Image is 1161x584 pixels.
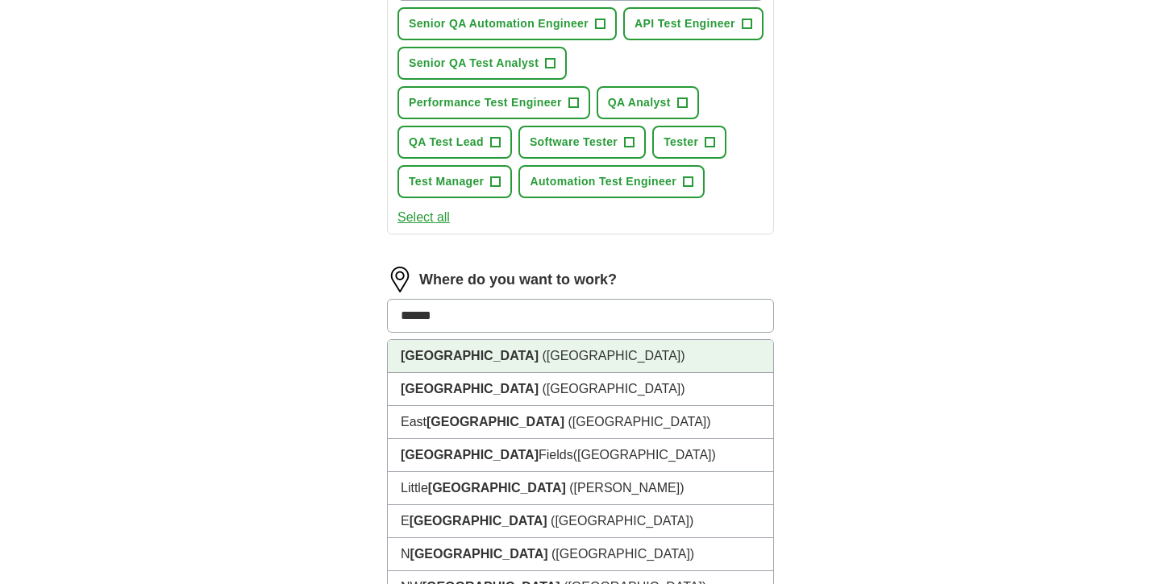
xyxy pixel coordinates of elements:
[401,382,539,396] strong: [GEOGRAPHIC_DATA]
[388,505,773,538] li: E
[397,165,512,198] button: Test Manager
[652,126,726,159] button: Tester
[397,208,450,227] button: Select all
[409,94,562,111] span: Performance Test Engineer
[635,15,735,32] span: API Test Engineer
[410,547,548,561] strong: [GEOGRAPHIC_DATA]
[397,86,590,119] button: Performance Test Engineer
[573,448,716,462] span: ([GEOGRAPHIC_DATA])
[664,134,698,151] span: Tester
[388,472,773,505] li: Little
[397,47,567,80] button: Senior QA Test Analyst
[397,126,512,159] button: QA Test Lead
[518,165,705,198] button: Automation Test Engineer
[397,7,617,40] button: Senior QA Automation Engineer
[387,267,413,292] img: location.png
[608,94,671,111] span: QA Analyst
[568,415,710,429] span: ([GEOGRAPHIC_DATA])
[551,547,694,561] span: ([GEOGRAPHIC_DATA])
[518,126,646,159] button: Software Tester
[410,514,547,528] strong: [GEOGRAPHIC_DATA]
[569,481,684,495] span: ([PERSON_NAME])
[419,269,617,291] label: Where do you want to work?
[409,134,484,151] span: QA Test Lead
[388,406,773,439] li: East
[388,439,773,472] li: Fields
[388,538,773,571] li: N
[597,86,699,119] button: QA Analyst
[623,7,764,40] button: API Test Engineer
[428,481,566,495] strong: [GEOGRAPHIC_DATA]
[409,55,539,72] span: Senior QA Test Analyst
[530,134,618,151] span: Software Tester
[530,173,676,190] span: Automation Test Engineer
[409,173,484,190] span: Test Manager
[409,15,589,32] span: Senior QA Automation Engineer
[401,349,539,362] strong: [GEOGRAPHIC_DATA]
[427,415,564,429] strong: [GEOGRAPHIC_DATA]
[401,448,539,462] strong: [GEOGRAPHIC_DATA]
[542,382,685,396] span: ([GEOGRAPHIC_DATA])
[551,514,693,528] span: ([GEOGRAPHIC_DATA])
[542,349,685,362] span: ([GEOGRAPHIC_DATA])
